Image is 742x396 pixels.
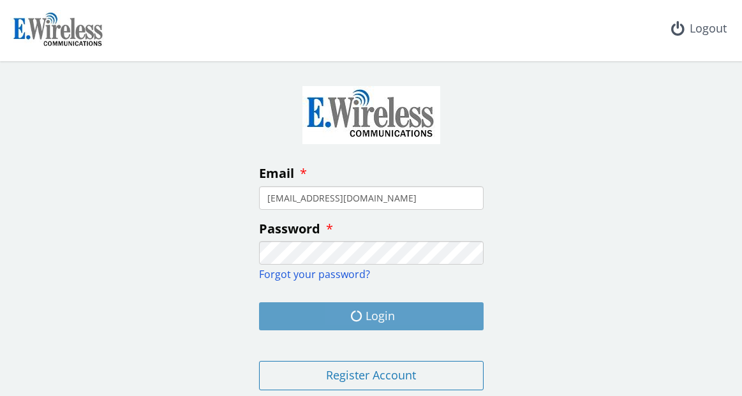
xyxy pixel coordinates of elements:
[259,267,370,281] a: Forgot your password?
[259,220,320,237] span: Password
[259,302,484,330] button: Login
[259,165,294,182] span: Email
[259,186,484,210] input: enter your email address
[259,361,484,390] button: Register Account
